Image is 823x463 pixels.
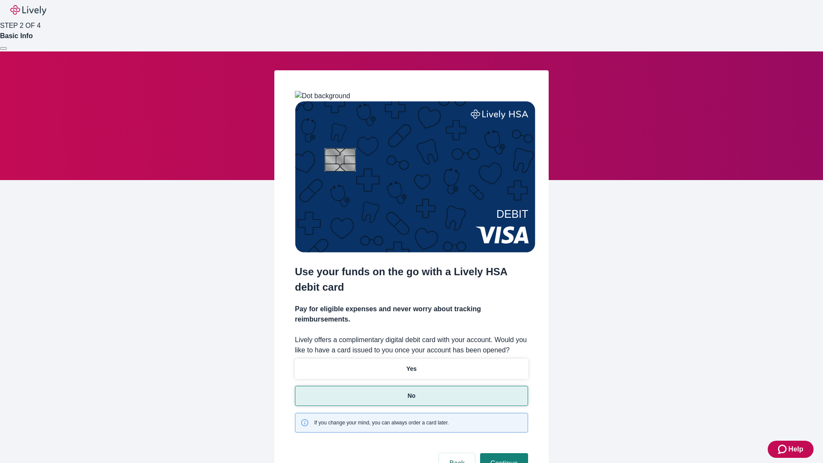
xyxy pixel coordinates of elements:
svg: Zendesk support icon [778,444,788,454]
img: Dot background [295,91,350,101]
button: No [295,386,528,406]
span: Help [788,444,803,454]
button: Yes [295,359,528,379]
span: If you change your mind, you can always order a card later. [314,419,449,427]
label: Lively offers a complimentary digital debit card with your account. Would you like to have a card... [295,335,528,355]
h4: Pay for eligible expenses and never worry about tracking reimbursements. [295,304,528,325]
button: Zendesk support iconHelp [768,441,814,458]
img: Debit card [295,101,535,253]
p: No [408,391,416,400]
img: Lively [10,5,46,15]
p: Yes [406,364,417,373]
h2: Use your funds on the go with a Lively HSA debit card [295,264,528,295]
